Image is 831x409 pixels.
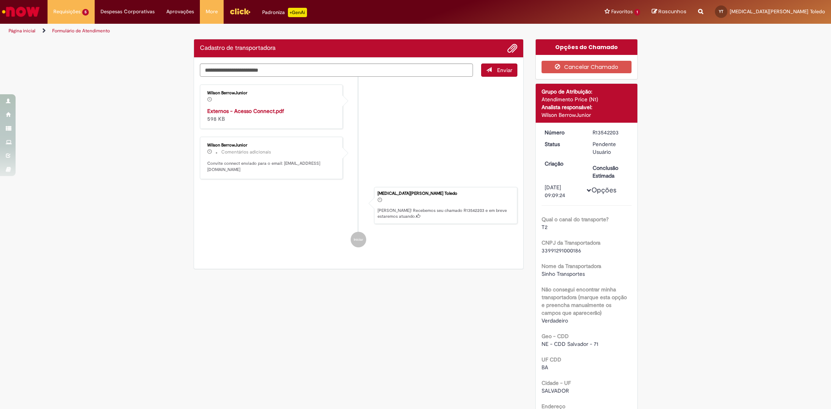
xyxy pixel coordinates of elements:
p: [PERSON_NAME]! Recebemos seu chamado R13542203 e em breve estaremos atuando. [378,208,513,220]
b: Qual o canal do transporte? [542,216,609,223]
b: Cidade - UF [542,379,571,386]
b: Nome da Transportadora [542,263,601,270]
small: Comentários adicionais [221,149,271,155]
span: SALVADOR [542,387,569,394]
dt: Status [539,140,587,148]
div: Atendimento Price (N1) [542,95,632,103]
span: Enviar [497,67,512,74]
button: Cancelar Chamado [542,61,632,73]
span: Sinho Transportes [542,270,585,277]
span: 33991291000186 [542,247,581,254]
div: R13542203 [593,129,629,136]
div: [MEDICAL_DATA][PERSON_NAME] Toledo [378,191,513,196]
span: NE - CDD Salvador - 71 [542,340,598,347]
span: BA [542,364,548,371]
button: Enviar [481,63,517,77]
b: UF CDD [542,356,561,363]
dt: Criação [539,160,587,167]
div: Padroniza [262,8,307,17]
span: 1 [634,9,640,16]
a: Rascunhos [652,8,686,16]
p: +GenAi [288,8,307,17]
div: Pendente Usuário [593,140,629,156]
dt: Conclusão Estimada [587,164,635,180]
span: Favoritos [611,8,633,16]
img: click_logo_yellow_360x200.png [229,5,251,17]
a: Página inicial [9,28,35,34]
span: Aprovações [166,8,194,16]
span: 5 [82,9,89,16]
b: Geo - CDD [542,333,569,340]
span: YT [719,9,723,14]
div: Opções do Chamado [536,39,637,55]
div: Analista responsável: [542,103,632,111]
div: Wilson BerrowJunior [207,143,337,148]
ul: Histórico de tíquete [200,77,518,255]
span: Verdadeiro [542,317,568,324]
span: Rascunhos [658,8,686,15]
span: Despesas Corporativas [101,8,155,16]
h2: Cadastro de transportadora Histórico de tíquete [200,45,275,52]
img: ServiceNow [1,4,41,19]
p: Convite connect enviado para o email: [EMAIL_ADDRESS][DOMAIN_NAME] [207,160,337,173]
div: 598 KB [207,107,337,123]
span: T2 [542,224,547,231]
a: Formulário de Atendimento [52,28,110,34]
b: CNPJ da Transportadora [542,239,600,246]
li: Yasmin Parreira Toledo [200,187,518,224]
b: Não consegui encontrar minha transportadora (marque esta opção e preencha manualmente os campos q... [542,286,627,316]
div: Wilson BerrowJunior [207,91,337,95]
button: Adicionar anexos [507,43,517,53]
div: Wilson BerrowJunior [542,111,632,119]
span: [MEDICAL_DATA][PERSON_NAME] Toledo [730,8,825,15]
div: Grupo de Atribuição: [542,88,632,95]
dt: Número [539,129,587,136]
span: More [206,8,218,16]
span: Requisições [53,8,81,16]
div: [DATE] 09:09:24 [545,183,581,199]
ul: Trilhas de página [6,24,548,38]
a: Externos - Acesso Connect.pdf [207,108,284,115]
textarea: Digite sua mensagem aqui... [200,63,473,77]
